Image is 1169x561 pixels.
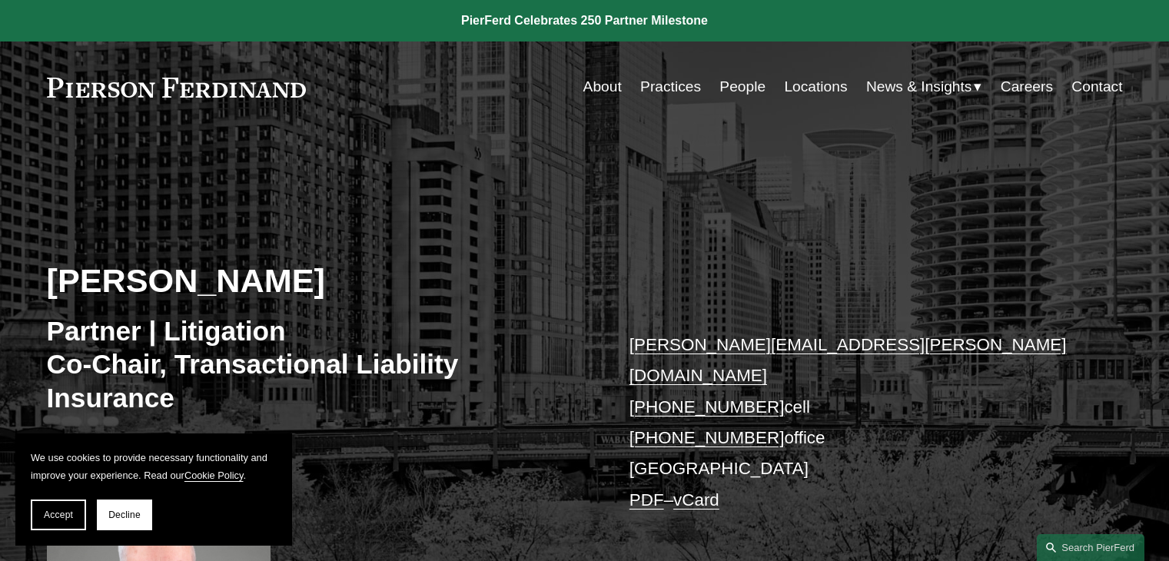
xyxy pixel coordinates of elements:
[97,500,152,530] button: Decline
[719,72,765,101] a: People
[629,490,664,510] a: PDF
[44,510,73,520] span: Accept
[640,72,701,101] a: Practices
[47,261,585,300] h2: [PERSON_NAME]
[15,433,292,546] section: Cookie banner
[629,330,1078,516] p: cell office [GEOGRAPHIC_DATA] –
[866,74,972,101] span: News & Insights
[629,428,785,447] a: [PHONE_NUMBER]
[673,490,719,510] a: vCard
[1001,72,1053,101] a: Careers
[31,500,86,530] button: Accept
[31,449,277,484] p: We use cookies to provide necessary functionality and improve your experience. Read our .
[629,397,785,417] a: [PHONE_NUMBER]
[47,314,585,415] h3: Partner | Litigation Co-Chair, Transactional Liability Insurance
[108,510,141,520] span: Decline
[184,470,244,481] a: Cookie Policy
[583,72,622,101] a: About
[784,72,847,101] a: Locations
[1037,534,1144,561] a: Search this site
[866,72,982,101] a: folder dropdown
[629,335,1067,385] a: [PERSON_NAME][EMAIL_ADDRESS][PERSON_NAME][DOMAIN_NAME]
[1071,72,1122,101] a: Contact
